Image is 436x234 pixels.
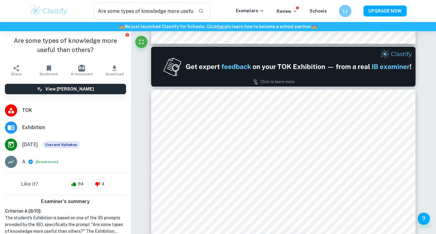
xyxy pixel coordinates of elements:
h6: View [PERSON_NAME] [45,86,94,92]
div: This exemplar is based on the current syllabus. Feel free to refer to it for inspiration/ideas wh... [43,141,80,148]
p: A [22,158,25,165]
button: Download [98,62,131,79]
h1: Are some types of knowledge more useful than others? [5,36,126,54]
button: Fullscreen [135,36,147,48]
span: Exhibition [22,124,126,131]
button: Bookmark [33,62,65,79]
span: 🏫 [119,24,124,29]
span: Download [106,72,124,76]
span: AI Assistant [71,72,93,76]
img: Clastify logo [30,5,69,17]
span: 🏫 [312,24,317,29]
span: ( ) [36,159,58,165]
span: Share [11,72,21,76]
span: [DATE] [22,141,38,148]
button: Breakdown [37,159,57,165]
button: LJ [339,5,351,17]
span: 4 [98,181,108,187]
input: Search for any exemplars... [94,2,194,20]
img: AI Assistant [78,65,85,72]
button: Report issue [125,32,130,37]
span: Current Syllabus [43,141,80,148]
button: UPGRADE NOW [363,6,407,17]
div: 4 [92,179,110,189]
button: View [PERSON_NAME] [5,84,126,94]
h6: Like it? [21,180,38,188]
button: AI Assistant [65,62,98,79]
p: Exemplars [236,7,264,14]
a: here [217,24,227,29]
div: 84 [68,179,89,189]
span: TOK [22,107,126,114]
a: Schools [310,9,327,13]
h6: We just launched Clastify for Schools. Click to learn how to become a school partner. [1,23,435,30]
button: Help and Feedback [418,213,430,225]
p: Review [277,8,297,15]
h6: Examiner's summary [2,198,129,205]
h6: Criterion A [ 8 / 10 ]: [5,208,126,214]
img: Ad [151,47,416,87]
span: 84 [75,181,87,187]
span: Bookmark [40,72,58,76]
h6: LJ [341,8,348,14]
